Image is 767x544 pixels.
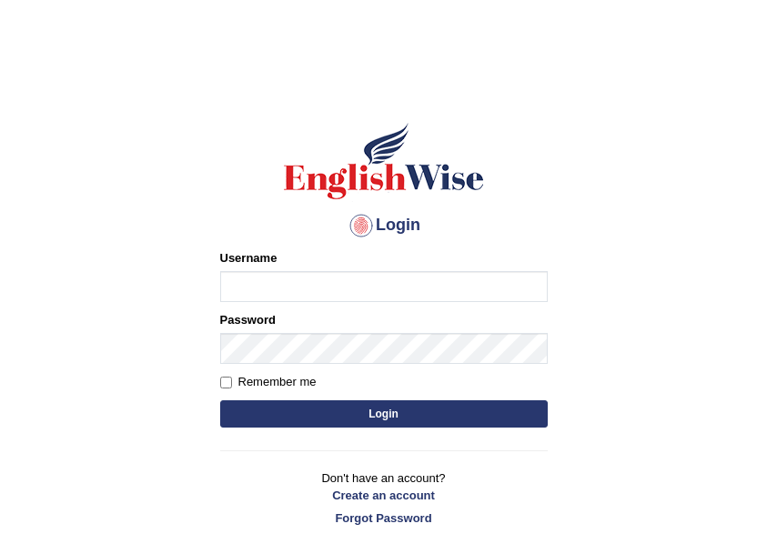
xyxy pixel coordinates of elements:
[220,400,548,428] button: Login
[220,377,232,388] input: Remember me
[220,469,548,526] p: Don't have an account?
[220,249,278,267] label: Username
[220,373,317,391] label: Remember me
[220,211,548,240] h4: Login
[280,120,488,202] img: Logo of English Wise sign in for intelligent practice with AI
[220,487,548,504] a: Create an account
[220,509,548,527] a: Forgot Password
[220,311,276,328] label: Password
